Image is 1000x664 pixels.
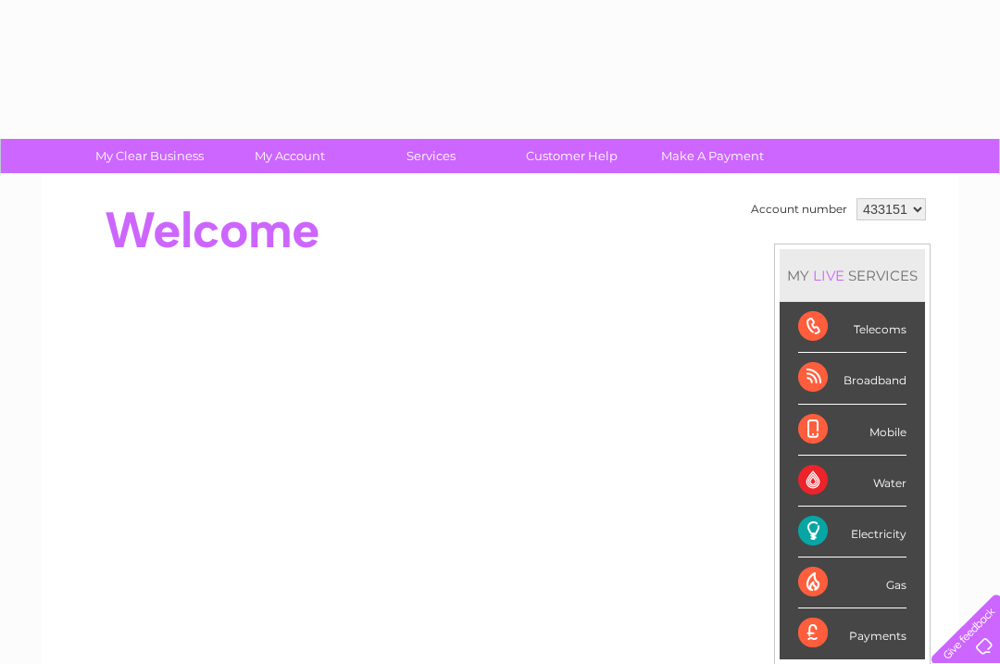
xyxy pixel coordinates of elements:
div: Broadband [798,353,906,404]
div: Water [798,456,906,507]
div: MY SERVICES [780,249,925,302]
div: Electricity [798,507,906,558]
a: Make A Payment [636,139,789,173]
a: My Clear Business [73,139,226,173]
a: Customer Help [495,139,648,173]
td: Account number [746,194,852,225]
div: Mobile [798,405,906,456]
a: My Account [214,139,367,173]
a: Services [355,139,507,173]
div: Gas [798,558,906,608]
div: LIVE [809,267,848,284]
div: Payments [798,608,906,658]
div: Telecoms [798,302,906,353]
